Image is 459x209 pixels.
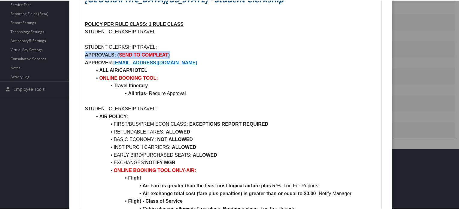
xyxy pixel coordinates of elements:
strong: AIR POLICY: [99,113,128,118]
li: EXCHANGES: [92,158,376,166]
p: STUDENT CLERKSHIP TRAVEL [85,27,376,35]
strong: Air Fare is greater than the least cost logical airfare plus 5 % [142,183,281,188]
p: STUDENT CLERKSHIP TRAVEL: [85,104,376,112]
strong: : EXCEPTIONS REPORT REQUIRED [186,121,268,126]
strong: NOTIFY MGR [145,159,175,164]
li: - Log For Reports [92,181,376,189]
strong: ) [168,52,170,57]
u: POLICY PER RULE CLASS: 1 RULE CLASS [85,21,184,26]
strong: APPROVER: [85,60,113,65]
strong: SEND TO COMPLEAT [119,52,168,57]
li: - Notify Manager [92,189,376,197]
a: [EMAIL_ADDRESS][DOMAIN_NAME] [114,60,197,65]
li: - Require Approval [92,89,376,97]
strong: ONLINE BOOKING TOOL ONLY-AIR: [114,167,196,172]
li: BASIC ECONOMY [92,135,376,143]
strong: Air exchange total cost (fare plus penalties) is greater than or equal to $0.00 [142,190,316,195]
strong: APPROVALS: ( [85,52,119,57]
li: FIRST/BUS/PREM ECON CLASS [92,120,376,128]
li: REFUNDABLE FARES [92,128,376,135]
li: INST PURCH CARRIERS [92,143,376,151]
p: STUDENT CLERKSHIP TRAVEL: [85,43,376,51]
strong: : ALLOWED [169,144,196,149]
strong: Flight - Class of Service [128,198,182,203]
strong: ONLINE BOOKING TOOL: [99,75,158,80]
strong: : ALLOWED [163,129,190,134]
strong: Flight [128,175,141,180]
strong: : NOT ALLOWED [154,136,193,141]
strong: : ALLOWED [190,152,217,157]
li: EARLY BIRD/PURCHASED SEATS [92,151,376,158]
strong: Travel Itinerary [114,82,148,88]
strong: ALL AIR/CAR/HOTEL [99,67,147,72]
strong: All trips [128,90,146,95]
